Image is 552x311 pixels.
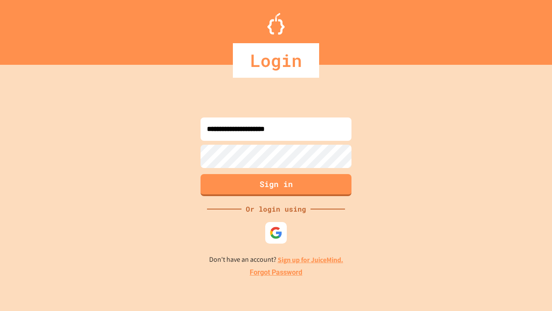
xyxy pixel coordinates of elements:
a: Forgot Password [250,267,302,278]
img: Logo.svg [267,13,285,35]
div: Or login using [241,204,310,214]
img: google-icon.svg [270,226,282,239]
div: Login [233,43,319,78]
p: Don't have an account? [209,254,343,265]
iframe: chat widget [480,239,543,276]
a: Sign up for JuiceMind. [278,255,343,264]
iframe: chat widget [516,276,543,302]
button: Sign in [201,174,351,196]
